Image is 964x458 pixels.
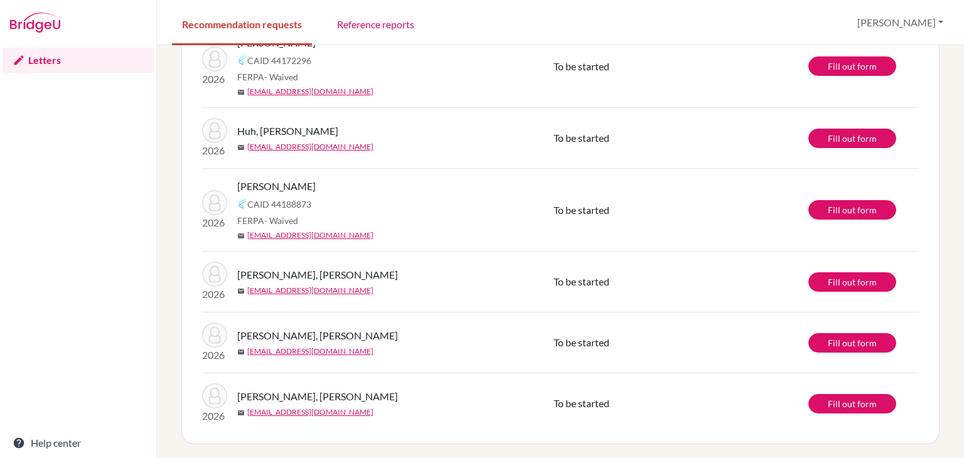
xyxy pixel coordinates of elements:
[202,190,227,215] img: Lee, Dong Hyun
[247,141,373,152] a: [EMAIL_ADDRESS][DOMAIN_NAME]
[264,72,298,82] span: - Waived
[237,179,316,194] span: [PERSON_NAME]
[247,198,311,211] span: CAID 44188873
[554,336,609,348] span: To be started
[554,132,609,144] span: To be started
[10,13,60,33] img: Bridge-U
[202,322,227,348] img: Kim, Ja Young
[202,46,227,72] img: Ruan, Yihao
[202,215,227,230] p: 2026
[808,272,896,292] a: Fill out form
[247,407,373,418] a: [EMAIL_ADDRESS][DOMAIN_NAME]
[237,348,245,356] span: mail
[202,143,227,158] p: 2026
[247,86,373,97] a: [EMAIL_ADDRESS][DOMAIN_NAME]
[202,118,227,143] img: Huh, Jung Won
[247,230,373,241] a: [EMAIL_ADDRESS][DOMAIN_NAME]
[202,383,227,408] img: Kim, Ja Young
[237,88,245,96] span: mail
[202,348,227,363] p: 2026
[554,60,609,72] span: To be started
[808,200,896,220] a: Fill out form
[554,397,609,409] span: To be started
[554,204,609,216] span: To be started
[237,232,245,240] span: mail
[247,346,373,357] a: [EMAIL_ADDRESS][DOMAIN_NAME]
[237,199,247,209] img: Common App logo
[202,262,227,287] img: Kim, Ja Young
[808,394,896,413] a: Fill out form
[237,144,245,151] span: mail
[237,124,338,139] span: Huh, [PERSON_NAME]
[808,56,896,76] a: Fill out form
[247,285,373,296] a: [EMAIL_ADDRESS][DOMAIN_NAME]
[202,287,227,302] p: 2026
[237,287,245,295] span: mail
[237,328,398,343] span: [PERSON_NAME], [PERSON_NAME]
[3,430,154,455] a: Help center
[237,389,398,404] span: [PERSON_NAME], [PERSON_NAME]
[247,54,311,67] span: CAID 44172296
[264,215,298,226] span: - Waived
[327,2,424,45] a: Reference reports
[237,409,245,417] span: mail
[3,48,154,73] a: Letters
[237,55,247,65] img: Common App logo
[202,408,227,423] p: 2026
[808,333,896,353] a: Fill out form
[172,2,312,45] a: Recommendation requests
[202,72,227,87] p: 2026
[852,11,949,35] button: [PERSON_NAME]
[554,275,609,287] span: To be started
[237,267,398,282] span: [PERSON_NAME], [PERSON_NAME]
[237,70,298,83] span: FERPA
[237,214,298,227] span: FERPA
[808,129,896,148] a: Fill out form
